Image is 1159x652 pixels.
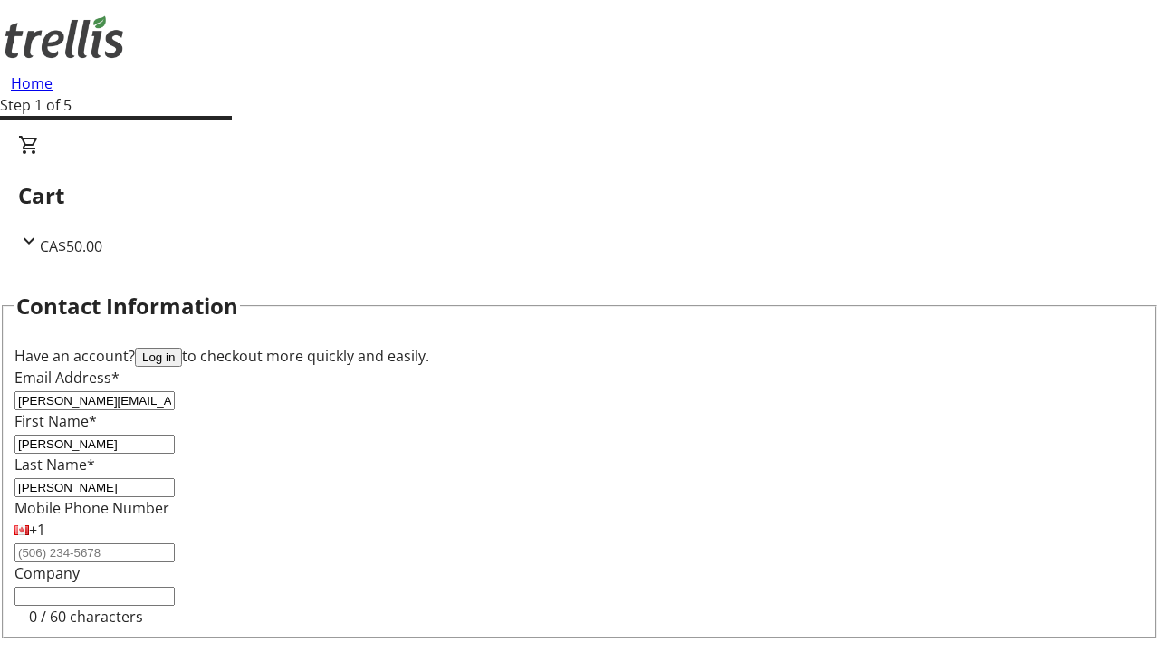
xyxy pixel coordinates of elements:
[14,563,80,583] label: Company
[29,607,143,627] tr-character-limit: 0 / 60 characters
[18,134,1141,257] div: CartCA$50.00
[14,455,95,475] label: Last Name*
[14,498,169,518] label: Mobile Phone Number
[14,368,120,388] label: Email Address*
[40,236,102,256] span: CA$50.00
[14,345,1145,367] div: Have an account? to checkout more quickly and easily.
[14,411,97,431] label: First Name*
[14,543,175,562] input: (506) 234-5678
[135,348,182,367] button: Log in
[16,290,238,322] h2: Contact Information
[18,179,1141,212] h2: Cart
